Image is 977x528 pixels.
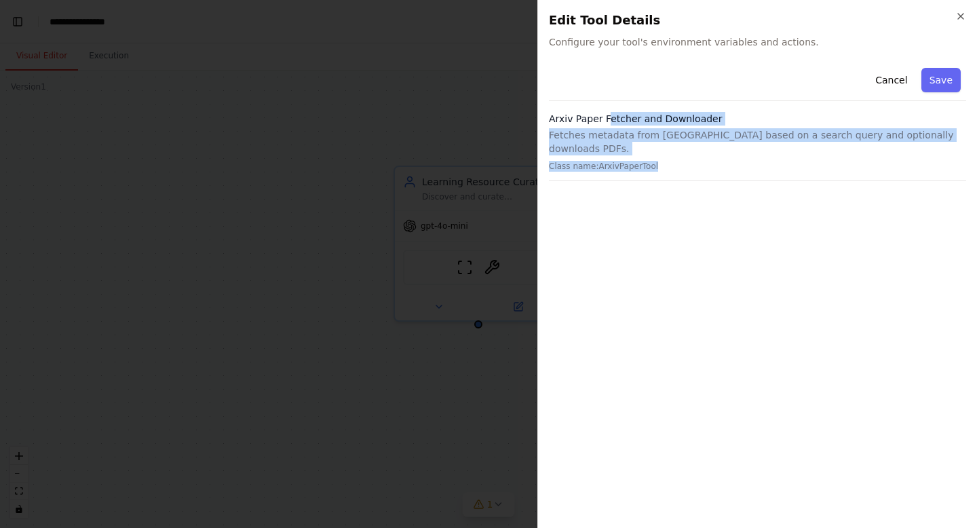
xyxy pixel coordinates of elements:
[921,68,961,92] button: Save
[549,161,966,172] p: Class name: ArxivPaperTool
[549,11,966,30] h2: Edit Tool Details
[549,128,966,155] p: Fetches metadata from [GEOGRAPHIC_DATA] based on a search query and optionally downloads PDFs.
[549,112,966,126] h3: Arxiv Paper Fetcher and Downloader
[867,68,915,92] button: Cancel
[549,35,966,49] span: Configure your tool's environment variables and actions.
